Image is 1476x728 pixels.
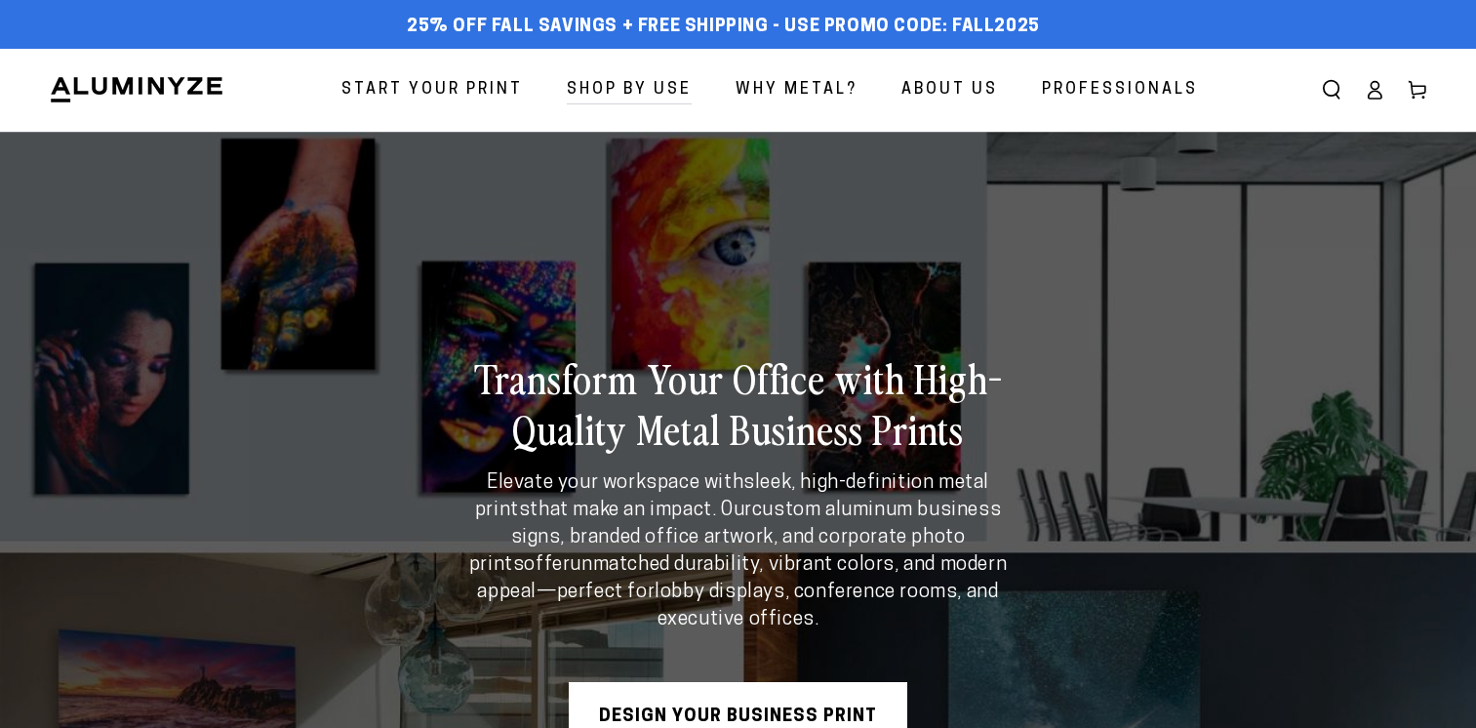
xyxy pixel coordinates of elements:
h2: Transform Your Office with High-Quality Metal Business Prints [452,352,1024,454]
a: Why Metal? [721,64,872,116]
strong: custom aluminum business signs, branded office artwork, and corporate photo prints [469,501,1001,575]
summary: Search our site [1310,68,1353,111]
img: Aluminyze [49,75,224,104]
span: Why Metal? [736,76,858,104]
span: About Us [901,76,998,104]
span: Start Your Print [341,76,523,104]
a: Shop By Use [552,64,706,116]
span: Shop By Use [567,76,692,104]
a: About Us [887,64,1013,116]
strong: lobby displays, conference rooms, and executive offices [655,583,998,629]
span: 25% off FALL Savings + Free Shipping - Use Promo Code: FALL2025 [407,17,1040,38]
a: Professionals [1027,64,1213,116]
span: Professionals [1042,76,1198,104]
p: Elevate your workspace with that make an impact. Our offer —perfect for . [452,469,1024,633]
strong: unmatched durability, vibrant colors, and modern appeal [477,555,1007,602]
a: Start Your Print [327,64,538,116]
